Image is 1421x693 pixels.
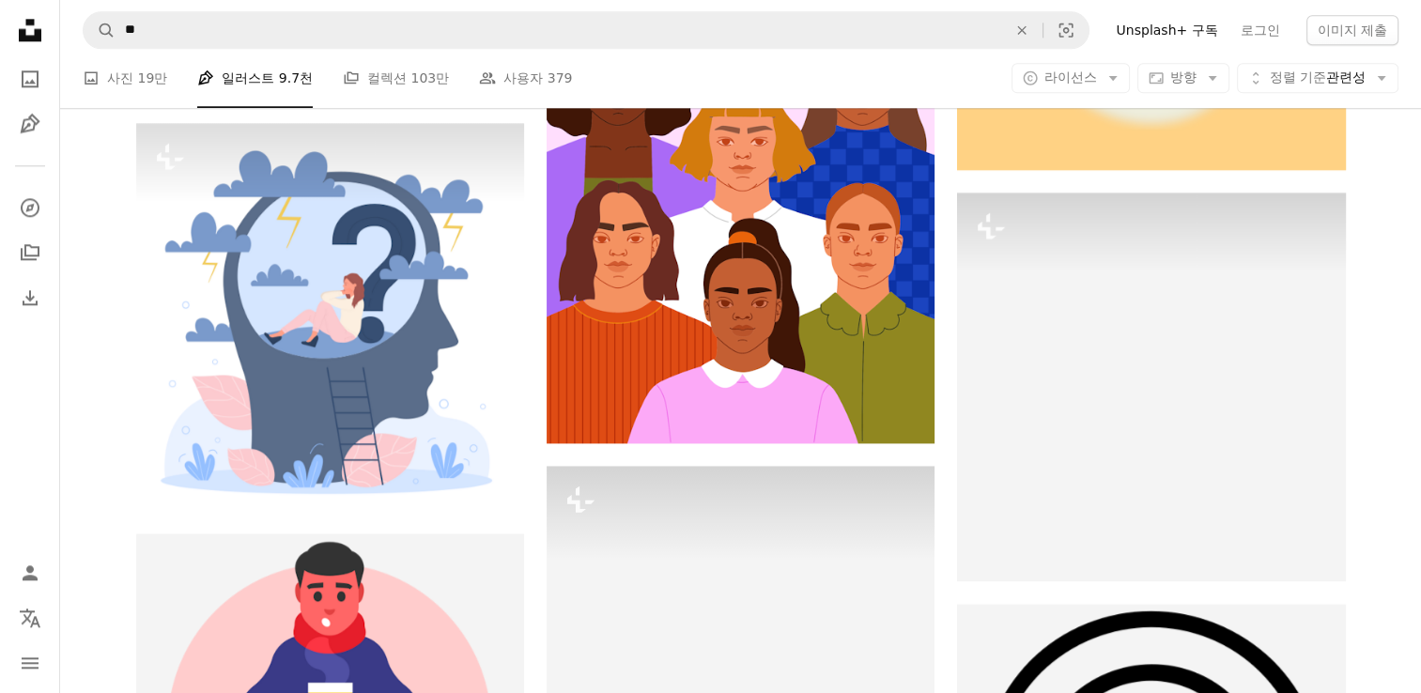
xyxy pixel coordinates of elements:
[479,49,572,109] a: 사용자 379
[11,599,49,637] button: 언어
[957,192,1345,580] img: 탁자에 앉아 종이에 글을 쓰고 있는 남자
[410,69,449,89] span: 103만
[1170,70,1197,85] span: 방향
[1229,15,1291,45] a: 로그인
[1270,69,1366,88] span: 관련성
[1044,70,1097,85] span: 라이선스
[11,554,49,592] a: 로그인 / 가입
[83,11,1089,49] form: 사이트 전체에서 이미지 찾기
[83,49,167,109] a: 사진 19만
[11,105,49,143] a: 일러스트
[137,69,167,89] span: 19만
[136,308,524,325] a: 불안 장애가 있는 사람을 위한 정신 건강 및 심리 치료. 물음표가 있는 추상적인 인간의 머리 위에 만화 폭풍 비 구름, 혼자 안에 앉아 있는 슬픈 작은 소녀
[84,12,116,48] button: Unsplash 검색
[1043,12,1089,48] button: 시각적 검색
[11,279,49,316] a: 다운로드 내역
[957,377,1345,394] a: 탁자에 앉아 종이에 글을 쓰고 있는 남자
[1104,15,1228,45] a: Unsplash+ 구독
[1001,12,1043,48] button: 삭제
[11,11,49,53] a: 홈 — Unsplash
[11,189,49,226] a: 탐색
[11,644,49,682] button: 메뉴
[11,234,49,271] a: 컬렉션
[1137,64,1229,94] button: 방향
[548,69,573,89] span: 379
[1237,64,1398,94] button: 정렬 기준관련성
[11,60,49,98] a: 사진
[1306,15,1398,45] button: 이미지 제출
[136,123,524,511] img: 불안 장애가 있는 사람을 위한 정신 건강 및 심리 치료. 물음표가 있는 추상적인 인간의 머리 위에 만화 폭풍 비 구름, 혼자 안에 앉아 있는 슬픈 작은 소녀
[343,49,449,109] a: 컬렉션 103만
[1012,64,1130,94] button: 라이선스
[1270,70,1326,85] span: 정렬 기준
[547,192,934,208] a: Mélanie Villette의 사진 보기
